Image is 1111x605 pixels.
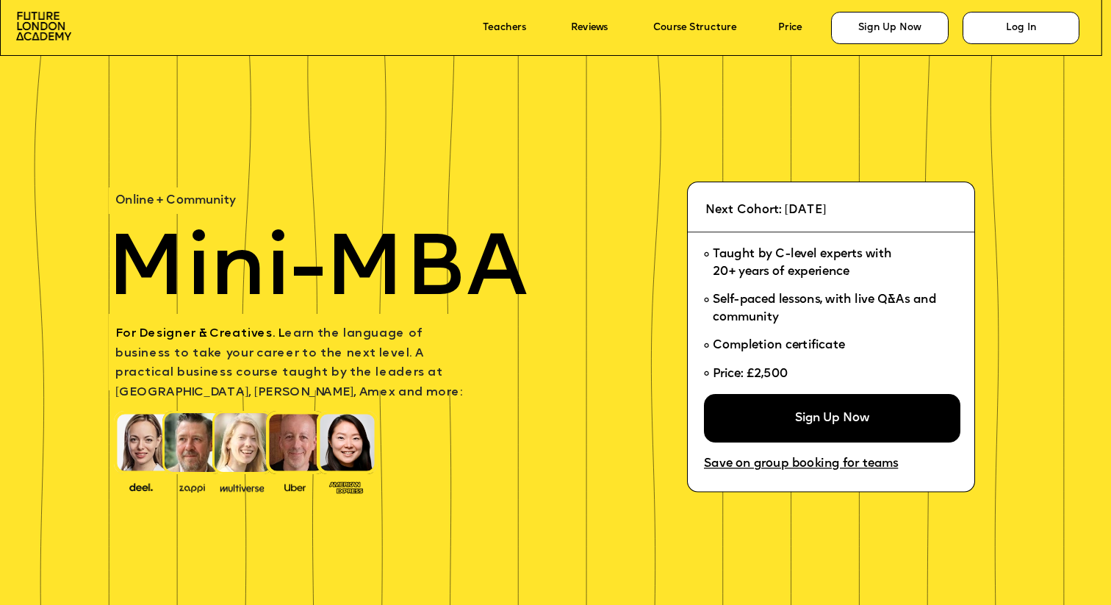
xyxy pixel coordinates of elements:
img: image-b7d05013-d886-4065-8d38-3eca2af40620.png [216,479,268,493]
span: Self-paced lessons, with live Q&As and community [713,295,940,324]
span: Online + Community [115,196,236,207]
span: Taught by C-level experts with 20+ years of experience [713,249,892,279]
img: image-93eab660-639c-4de6-957c-4ae039a0235a.png [324,479,367,495]
a: Teachers [483,23,526,34]
a: Reviews [571,23,608,34]
img: image-b2f1584c-cbf7-4a77-bbe0-f56ae6ee31f2.png [170,481,214,493]
a: Price [778,23,802,34]
img: image-99cff0b2-a396-4aab-8550-cf4071da2cb9.png [273,481,317,493]
span: Next Cohort: [DATE] [705,204,826,216]
span: For Designer & Creatives. L [115,328,284,340]
img: image-388f4489-9820-4c53-9b08-f7df0b8d4ae2.png [119,479,162,493]
a: Save on group booking for teams [704,458,898,471]
span: earn the language of business to take your career to the next level. A practical business course ... [115,328,462,398]
span: Price: £2,500 [713,368,788,380]
span: Completion certificate [713,340,845,351]
a: Course Structure [653,23,737,34]
span: Mini-MBA [107,229,528,315]
img: image-aac980e9-41de-4c2d-a048-f29dd30a0068.png [16,12,71,40]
